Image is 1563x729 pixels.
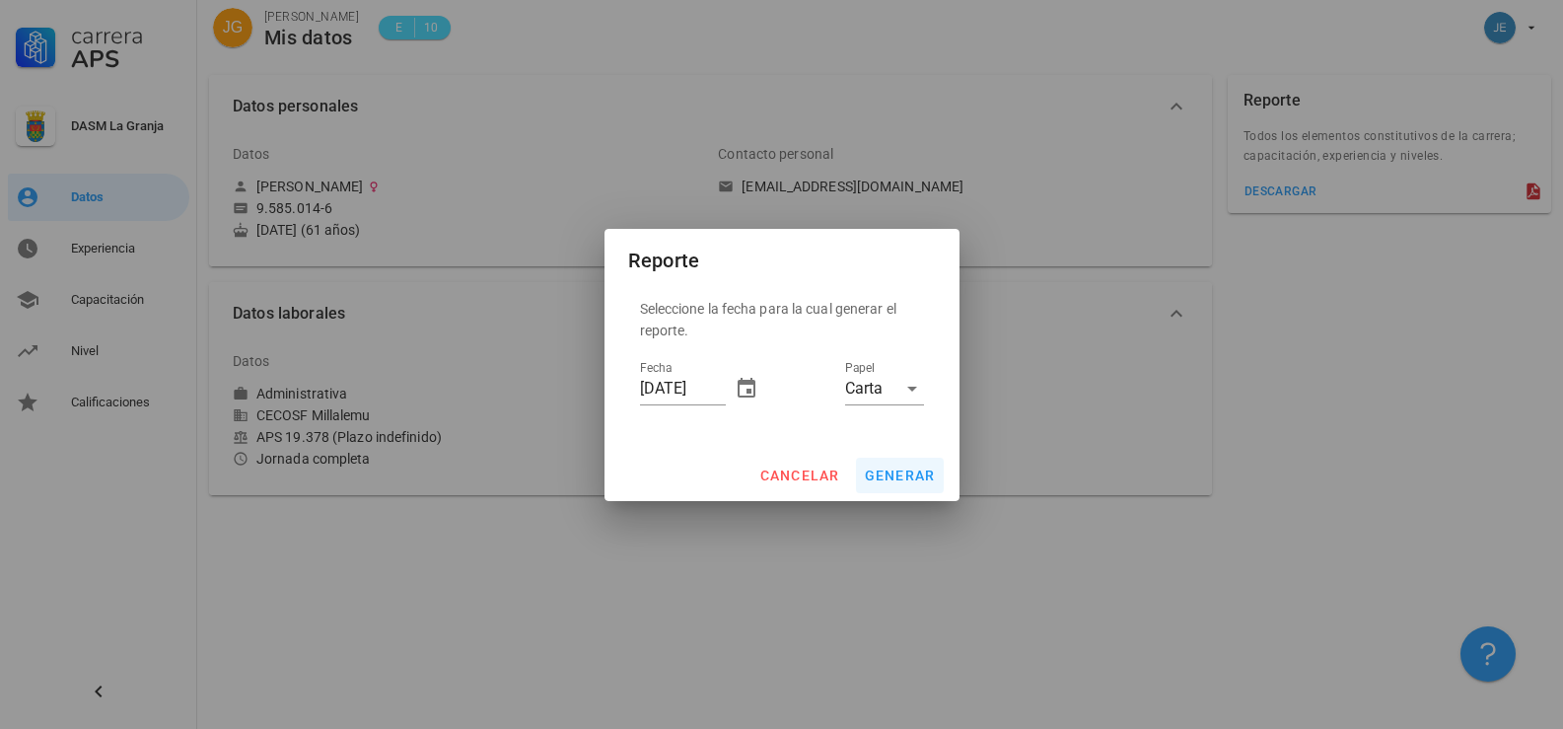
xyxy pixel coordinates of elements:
p: Seleccione la fecha para la cual generar el reporte. [640,298,924,341]
div: Carta [845,380,883,398]
div: PapelCarta [845,373,924,404]
div: Reporte [628,245,700,276]
label: Papel [845,361,875,376]
span: cancelar [758,468,839,483]
span: generar [864,468,936,483]
button: generar [856,458,944,493]
button: cancelar [750,458,847,493]
label: Fecha [640,361,672,376]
